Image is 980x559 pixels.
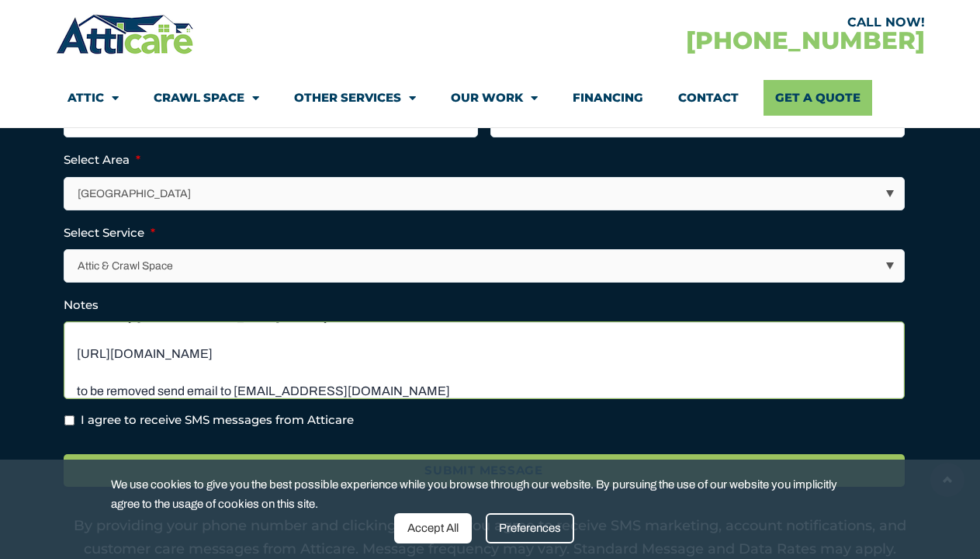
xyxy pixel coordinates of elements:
[451,80,538,116] a: Our Work
[64,454,905,488] input: Submit Message
[394,513,472,543] div: Accept All
[81,411,354,429] label: I agree to receive SMS messages from Atticare
[154,80,259,116] a: Crawl Space
[294,80,416,116] a: Other Services
[68,80,913,116] nav: Menu
[573,80,643,116] a: Financing
[678,80,739,116] a: Contact
[68,80,119,116] a: Attic
[111,475,857,513] span: We use cookies to give you the best possible experience while you browse through our website. By ...
[64,297,99,313] label: Notes
[64,152,140,168] label: Select Area
[764,80,872,116] a: Get A Quote
[64,225,155,241] label: Select Service
[490,16,925,29] div: CALL NOW!
[486,513,574,543] div: Preferences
